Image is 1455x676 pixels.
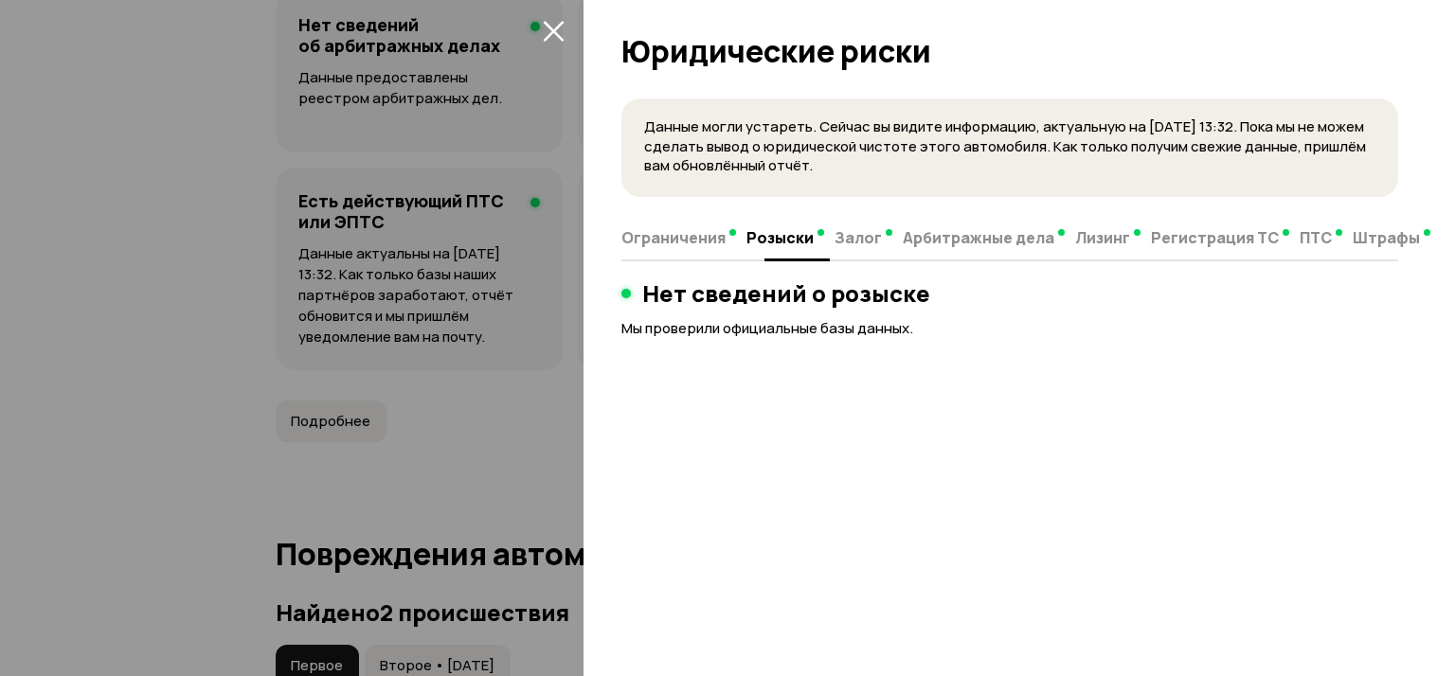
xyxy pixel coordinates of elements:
[538,15,568,45] button: закрыть
[642,280,930,307] h3: Нет сведений о розыске
[621,318,1398,339] p: Мы проверили официальные базы данных.
[621,228,726,247] span: Ограничения
[903,228,1054,247] span: Арбитражные дела
[835,228,882,247] span: Залог
[1300,228,1332,247] span: ПТС
[644,116,1366,175] span: Данные могли устареть. Сейчас вы видите информацию, актуальную на [DATE] 13:32. Пока мы не можем ...
[746,228,814,247] span: Розыски
[1151,228,1279,247] span: Регистрация ТС
[1075,228,1130,247] span: Лизинг
[1353,228,1420,247] span: Штрафы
